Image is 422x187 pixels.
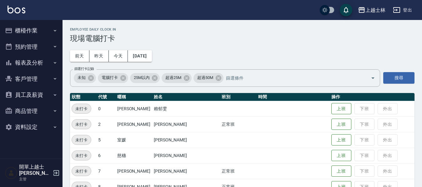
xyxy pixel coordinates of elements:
[97,148,116,163] td: 6
[3,22,60,39] button: 櫃檯作業
[116,93,152,101] th: 暱稱
[331,119,351,130] button: 上班
[340,4,352,16] button: save
[72,168,91,175] span: 未打卡
[116,163,152,179] td: [PERSON_NAME]
[72,121,91,128] span: 未打卡
[97,163,116,179] td: 7
[152,93,220,101] th: 姓名
[220,163,257,179] td: 正常班
[3,39,60,55] button: 預約管理
[220,116,257,132] td: 正常班
[116,148,152,163] td: 慈穗
[116,132,152,148] td: 室媛
[3,87,60,103] button: 員工及薪資
[128,50,152,62] button: [DATE]
[368,73,378,83] button: Open
[257,93,330,101] th: 時間
[220,93,257,101] th: 班別
[8,6,25,13] img: Logo
[97,132,116,148] td: 5
[98,73,128,83] div: 電腦打卡
[130,73,160,83] div: 25M以內
[70,50,89,62] button: 前天
[72,152,91,159] span: 未打卡
[331,103,351,115] button: 上班
[152,163,220,179] td: [PERSON_NAME]
[193,75,217,81] span: 超過50M
[109,50,128,62] button: 今天
[355,4,388,17] button: 上越士林
[72,137,91,143] span: 未打卡
[19,176,51,182] p: 主管
[3,71,60,87] button: 客戶管理
[70,27,414,32] h2: Employee Daily Clock In
[152,101,220,116] td: 賴郁雯
[72,106,91,112] span: 未打卡
[224,72,360,83] input: 篩選條件
[152,148,220,163] td: [PERSON_NAME]
[19,164,51,176] h5: 開單上越士[PERSON_NAME]
[3,103,60,119] button: 商品管理
[330,93,414,101] th: 操作
[74,66,94,71] label: 篩選打卡記錄
[97,101,116,116] td: 0
[162,73,192,83] div: 超過25M
[5,167,18,179] img: Person
[130,75,153,81] span: 25M以內
[70,93,97,101] th: 狀態
[383,72,414,84] button: 搜尋
[331,134,351,146] button: 上班
[89,50,109,62] button: 昨天
[70,34,414,43] h3: 現場電腦打卡
[97,116,116,132] td: 2
[116,116,152,132] td: [PERSON_NAME]
[3,55,60,71] button: 報表及分析
[152,116,220,132] td: [PERSON_NAME]
[152,132,220,148] td: [PERSON_NAME]
[390,4,414,16] button: 登出
[74,75,89,81] span: 未知
[331,165,351,177] button: 上班
[3,119,60,135] button: 資料設定
[116,101,152,116] td: [PERSON_NAME]
[162,75,185,81] span: 超過25M
[74,73,96,83] div: 未知
[331,150,351,161] button: 上班
[365,6,385,14] div: 上越士林
[98,75,122,81] span: 電腦打卡
[193,73,224,83] div: 超過50M
[97,93,116,101] th: 代號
